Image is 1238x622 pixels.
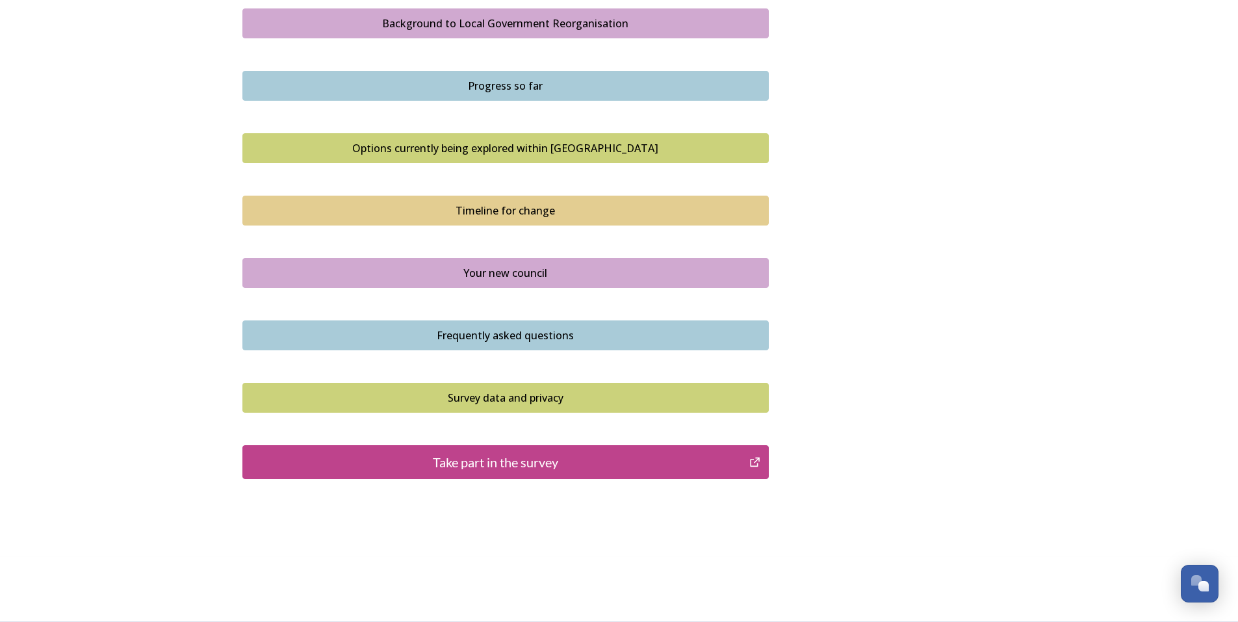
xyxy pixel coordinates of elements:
button: Frequently asked questions [242,320,769,350]
button: Progress so far [242,71,769,101]
button: Open Chat [1181,565,1219,603]
button: Survey data and privacy [242,383,769,413]
button: Background to Local Government Reorganisation [242,8,769,38]
div: Timeline for change [250,203,762,218]
div: Your new council [250,265,762,281]
button: Take part in the survey [242,445,769,479]
div: Options currently being explored within [GEOGRAPHIC_DATA] [250,140,762,156]
div: Take part in the survey [250,452,743,472]
div: Survey data and privacy [250,390,762,406]
div: Progress so far [250,78,762,94]
div: Background to Local Government Reorganisation [250,16,762,31]
div: Frequently asked questions [250,328,762,343]
button: Options currently being explored within West Sussex [242,133,769,163]
button: Timeline for change [242,196,769,226]
button: Your new council [242,258,769,288]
